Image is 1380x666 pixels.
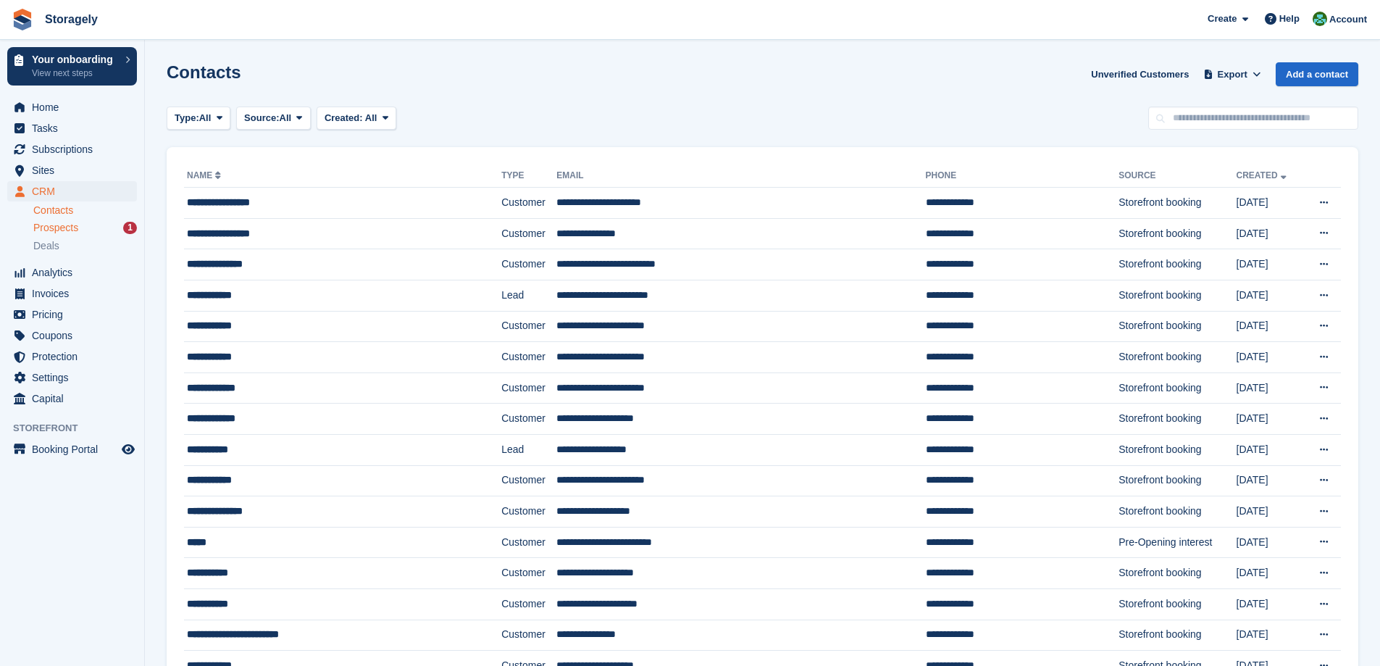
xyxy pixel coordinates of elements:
[120,441,137,458] a: Preview store
[32,181,119,201] span: CRM
[1237,404,1303,435] td: [DATE]
[32,160,119,180] span: Sites
[187,170,224,180] a: Name
[1118,342,1236,373] td: Storefront booking
[1118,372,1236,404] td: Storefront booking
[1237,170,1289,180] a: Created
[1237,342,1303,373] td: [DATE]
[1218,67,1247,82] span: Export
[1237,588,1303,620] td: [DATE]
[7,388,137,409] a: menu
[1118,218,1236,249] td: Storefront booking
[1279,12,1300,26] span: Help
[1118,588,1236,620] td: Storefront booking
[501,311,556,342] td: Customer
[1118,527,1236,558] td: Pre-Opening interest
[32,325,119,346] span: Coupons
[317,107,396,130] button: Created: All
[7,118,137,138] a: menu
[39,7,104,31] a: Storagely
[7,283,137,304] a: menu
[32,346,119,367] span: Protection
[501,465,556,496] td: Customer
[501,165,556,188] th: Type
[1118,404,1236,435] td: Storefront booking
[1237,558,1303,589] td: [DATE]
[1118,465,1236,496] td: Storefront booking
[7,97,137,117] a: menu
[13,421,144,436] span: Storefront
[1118,620,1236,651] td: Storefront booking
[1118,558,1236,589] td: Storefront booking
[7,304,137,325] a: menu
[501,620,556,651] td: Customer
[280,111,292,125] span: All
[32,97,119,117] span: Home
[1118,434,1236,465] td: Storefront booking
[1237,372,1303,404] td: [DATE]
[501,249,556,280] td: Customer
[7,262,137,283] a: menu
[1118,188,1236,219] td: Storefront booking
[32,54,118,64] p: Your onboarding
[32,367,119,388] span: Settings
[123,222,137,234] div: 1
[7,181,137,201] a: menu
[32,283,119,304] span: Invoices
[33,239,59,253] span: Deals
[32,304,119,325] span: Pricing
[1237,465,1303,496] td: [DATE]
[501,434,556,465] td: Lead
[1237,188,1303,219] td: [DATE]
[325,112,363,123] span: Created:
[1237,280,1303,311] td: [DATE]
[7,346,137,367] a: menu
[32,118,119,138] span: Tasks
[167,62,241,82] h1: Contacts
[32,139,119,159] span: Subscriptions
[365,112,377,123] span: All
[1237,496,1303,528] td: [DATE]
[501,342,556,373] td: Customer
[32,67,118,80] p: View next steps
[1118,280,1236,311] td: Storefront booking
[1237,249,1303,280] td: [DATE]
[236,107,311,130] button: Source: All
[1276,62,1358,86] a: Add a contact
[501,280,556,311] td: Lead
[1237,311,1303,342] td: [DATE]
[501,588,556,620] td: Customer
[501,527,556,558] td: Customer
[1237,620,1303,651] td: [DATE]
[501,372,556,404] td: Customer
[12,9,33,30] img: stora-icon-8386f47178a22dfd0bd8f6a31ec36ba5ce8667c1dd55bd0f319d3a0aa187defe.svg
[1118,496,1236,528] td: Storefront booking
[1118,249,1236,280] td: Storefront booking
[7,439,137,459] a: menu
[32,388,119,409] span: Capital
[32,262,119,283] span: Analytics
[926,165,1119,188] th: Phone
[1313,12,1327,26] img: Notifications
[33,221,78,235] span: Prospects
[1237,434,1303,465] td: [DATE]
[1200,62,1264,86] button: Export
[501,496,556,528] td: Customer
[1237,218,1303,249] td: [DATE]
[556,165,925,188] th: Email
[175,111,199,125] span: Type:
[32,439,119,459] span: Booking Portal
[33,238,137,254] a: Deals
[7,139,137,159] a: menu
[501,188,556,219] td: Customer
[7,367,137,388] a: menu
[501,404,556,435] td: Customer
[7,160,137,180] a: menu
[33,204,137,217] a: Contacts
[1208,12,1237,26] span: Create
[33,220,137,236] a: Prospects 1
[244,111,279,125] span: Source:
[501,218,556,249] td: Customer
[167,107,230,130] button: Type: All
[1237,527,1303,558] td: [DATE]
